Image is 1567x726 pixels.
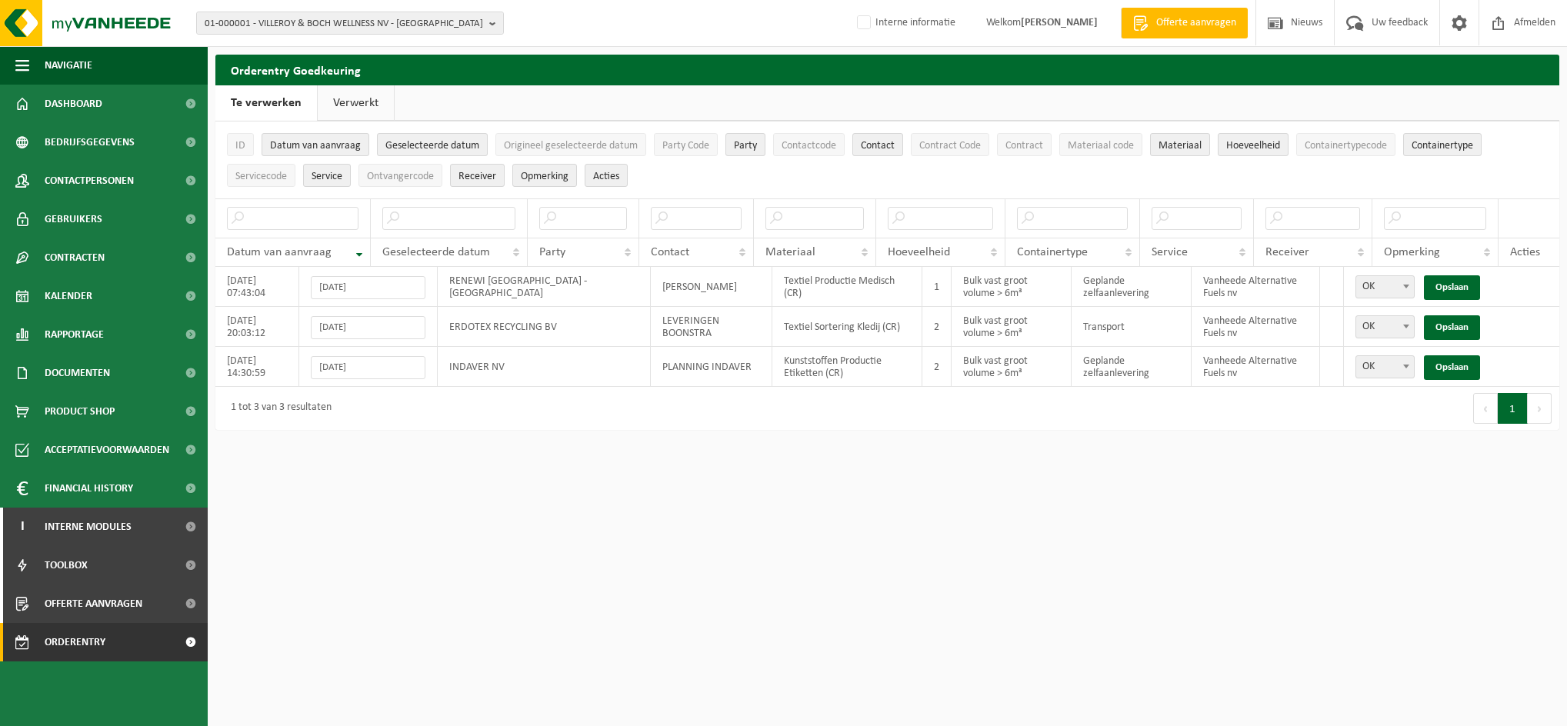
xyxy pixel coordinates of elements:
span: Party [734,140,757,152]
td: Geplande zelfaanlevering [1072,267,1192,307]
span: I [15,508,29,546]
a: Te verwerken [215,85,317,121]
span: Acceptatievoorwaarden [45,431,169,469]
span: Orderentry Goedkeuring [45,623,174,661]
button: ContainertypecodeContainertypecode: Activate to sort [1296,133,1395,156]
span: OK [1356,316,1414,338]
span: Acties [1510,246,1540,258]
td: Bulk vast groot volume > 6m³ [952,307,1072,347]
button: ContactcodeContactcode: Activate to sort [773,133,845,156]
span: Receiver [1265,246,1309,258]
span: Navigatie [45,46,92,85]
span: OK [1356,356,1414,378]
span: Financial History [45,469,133,508]
button: ServicecodeServicecode: Activate to sort [227,164,295,187]
span: Contactpersonen [45,162,134,200]
td: [PERSON_NAME] [651,267,772,307]
span: OK [1355,275,1415,298]
span: Materiaal [765,246,815,258]
button: MateriaalMateriaal: Activate to sort [1150,133,1210,156]
a: Opslaan [1424,275,1480,300]
td: RENEWI [GEOGRAPHIC_DATA] - [GEOGRAPHIC_DATA] [438,267,652,307]
td: LEVERINGEN BOONSTRA [651,307,772,347]
button: Next [1528,393,1552,424]
button: Acties [585,164,628,187]
button: OntvangercodeOntvangercode: Activate to sort [358,164,442,187]
button: Contract CodeContract Code: Activate to sort [911,133,989,156]
span: Offerte aanvragen [45,584,142,623]
a: Opslaan [1424,355,1480,380]
span: Contact [651,246,689,258]
span: Contactcode [782,140,836,152]
span: Kalender [45,277,92,315]
td: Vanheede Alternative Fuels nv [1192,347,1320,387]
span: Geselecteerde datum [385,140,479,152]
span: Service [1152,246,1188,258]
span: OK [1356,276,1414,298]
span: Documenten [45,354,110,392]
span: Party [539,246,565,258]
span: Toolbox [45,546,88,584]
td: Transport [1072,307,1192,347]
h2: Orderentry Goedkeuring [215,55,1559,85]
span: 01-000001 - VILLEROY & BOCH WELLNESS NV - [GEOGRAPHIC_DATA] [205,12,483,35]
span: Opmerking [1384,246,1440,258]
td: Vanheede Alternative Fuels nv [1192,267,1320,307]
button: ReceiverReceiver: Activate to sort [450,164,505,187]
button: ContactContact: Activate to sort [852,133,903,156]
span: Interne modules [45,508,132,546]
span: Datum van aanvraag [270,140,361,152]
span: Party Code [662,140,709,152]
span: Contract Code [919,140,981,152]
button: Datum van aanvraagDatum van aanvraag: Activate to remove sorting [262,133,369,156]
span: Gebruikers [45,200,102,238]
td: [DATE] 20:03:12 [215,307,299,347]
td: Bulk vast groot volume > 6m³ [952,267,1072,307]
td: INDAVER NV [438,347,652,387]
a: Offerte aanvragen [1121,8,1248,38]
span: Dashboard [45,85,102,123]
span: OK [1355,315,1415,338]
td: Geplande zelfaanlevering [1072,347,1192,387]
td: [DATE] 14:30:59 [215,347,299,387]
span: Materiaal [1159,140,1202,152]
button: Party CodeParty Code: Activate to sort [654,133,718,156]
span: Containertypecode [1305,140,1387,152]
button: IDID: Activate to sort [227,133,254,156]
strong: [PERSON_NAME] [1021,17,1098,28]
span: Containertype [1017,246,1088,258]
span: Product Shop [45,392,115,431]
td: Kunststoffen Productie Etiketten (CR) [772,347,922,387]
a: Opslaan [1424,315,1480,340]
button: 1 [1498,393,1528,424]
button: Geselecteerde datumGeselecteerde datum: Activate to sort [377,133,488,156]
td: PLANNING INDAVER [651,347,772,387]
td: 2 [922,307,952,347]
td: 2 [922,347,952,387]
span: Ontvangercode [367,171,434,182]
button: PartyParty: Activate to sort [725,133,765,156]
label: Interne informatie [854,12,955,35]
span: Origineel geselecteerde datum [504,140,638,152]
button: Origineel geselecteerde datumOrigineel geselecteerde datum: Activate to sort [495,133,646,156]
a: Verwerkt [318,85,394,121]
td: 1 [922,267,952,307]
button: HoeveelheidHoeveelheid: Activate to sort [1218,133,1289,156]
span: Contact [861,140,895,152]
span: Datum van aanvraag [227,246,332,258]
span: Materiaal code [1068,140,1134,152]
span: Servicecode [235,171,287,182]
td: Bulk vast groot volume > 6m³ [952,347,1072,387]
button: ContractContract: Activate to sort [997,133,1052,156]
button: OpmerkingOpmerking: Activate to sort [512,164,577,187]
span: OK [1355,355,1415,378]
span: Receiver [458,171,496,182]
span: Opmerking [521,171,568,182]
span: Bedrijfsgegevens [45,123,135,162]
td: Textiel Productie Medisch (CR) [772,267,922,307]
button: ServiceService: Activate to sort [303,164,351,187]
span: Hoeveelheid [888,246,950,258]
span: Containertype [1412,140,1473,152]
span: Acties [593,171,619,182]
span: Contracten [45,238,105,277]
